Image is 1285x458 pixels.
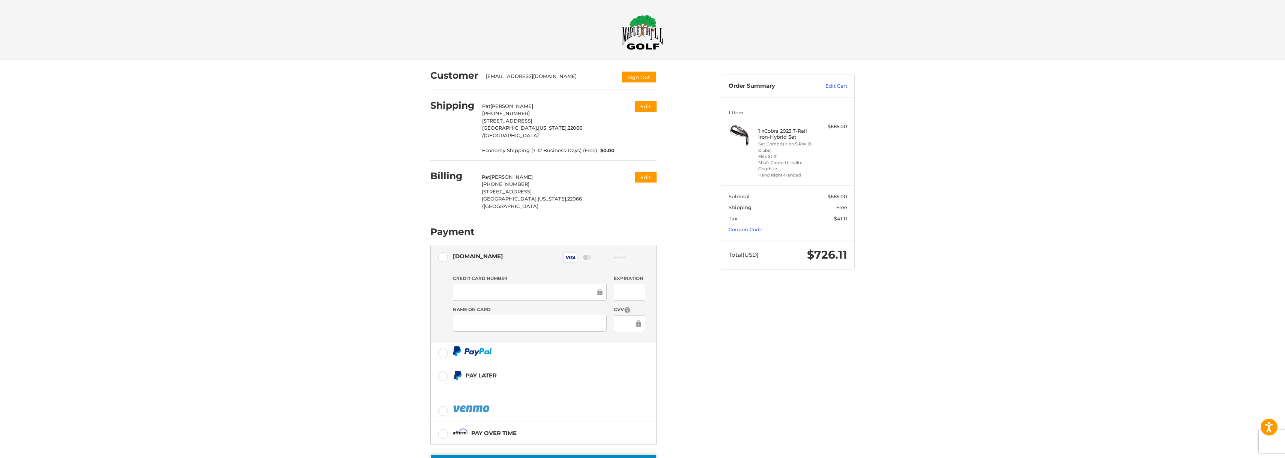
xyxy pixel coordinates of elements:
[621,71,657,83] button: Sign Out
[597,147,615,154] span: $0.00
[471,427,517,439] div: Pay over time
[484,203,538,209] span: [GEOGRAPHIC_DATA]
[729,204,751,210] span: Shipping
[729,193,750,199] span: Subtotal
[453,346,492,356] img: PayPal icon
[758,128,816,140] h4: 1 x Cobra 2023 T-Rail Iron-Hybrid Set
[758,160,816,172] li: Shaft Cobra Ultralite Graphite
[482,125,538,131] span: [GEOGRAPHIC_DATA],
[453,404,491,413] img: PayPal icon
[729,82,809,90] h3: Order Summary
[807,248,847,262] span: $726.11
[453,371,462,380] img: Pay Later icon
[482,147,597,154] span: Economy Shipping (7-12 Business Days) (Free)
[622,15,663,50] img: Maple Hill Golf
[818,123,847,130] div: $685.00
[453,428,468,438] img: Affirm icon
[1223,438,1285,458] iframe: Google Customer Reviews
[758,172,816,178] li: Hand Right-Handed
[834,216,847,222] span: $41.11
[453,275,607,282] label: Credit Card Number
[486,73,614,83] div: [EMAIL_ADDRESS][DOMAIN_NAME]
[482,181,529,187] span: [PHONE_NUMBER]
[482,174,490,180] span: Pat
[482,189,532,195] span: [STREET_ADDRESS]
[538,125,568,131] span: [US_STATE],
[430,100,475,111] h2: Shipping
[635,101,657,112] button: Edit
[490,103,533,109] span: [PERSON_NAME]
[828,193,847,199] span: $685.00
[836,204,847,210] span: Free
[635,172,657,183] button: Edit
[482,125,582,138] span: 22066 /
[484,132,539,138] span: [GEOGRAPHIC_DATA]
[758,153,816,160] li: Flex Stiff
[758,141,816,153] li: Set Composition 5-PW (6 Clubs)
[614,306,645,313] label: CVV
[466,369,609,382] div: Pay Later
[482,103,490,109] span: Pat
[729,226,762,232] a: Coupon Code
[482,110,530,116] span: [PHONE_NUMBER]
[453,306,607,313] label: Name on Card
[430,70,478,81] h2: Customer
[482,118,532,124] span: [STREET_ADDRESS]
[729,216,737,222] span: Tax
[453,383,610,390] iframe: PayPal Message 1
[729,251,759,258] span: Total (USD)
[430,226,475,238] h2: Payment
[430,170,474,182] h2: Billing
[614,275,645,282] label: Expiration
[729,109,847,115] h3: 1 Item
[490,174,533,180] span: [PERSON_NAME]
[538,196,567,202] span: [US_STATE],
[482,196,538,202] span: [GEOGRAPHIC_DATA],
[809,82,847,90] a: Edit Cart
[453,250,503,262] div: [DOMAIN_NAME]
[482,196,582,209] span: 22066 /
